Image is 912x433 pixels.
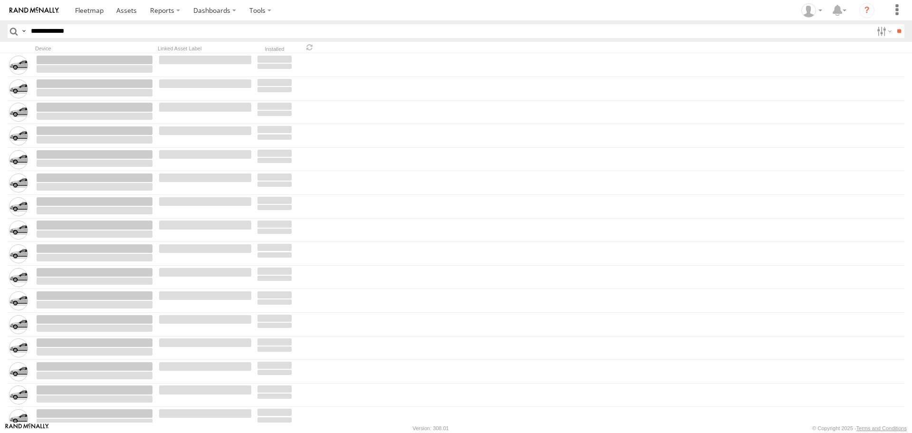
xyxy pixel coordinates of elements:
div: © Copyright 2025 - [812,425,907,431]
div: Hayley Petersen [798,3,826,18]
div: Linked Asset Label [158,45,253,52]
div: Version: 308.01 [413,425,449,431]
label: Search Query [20,24,28,38]
a: Visit our Website [5,423,49,433]
div: Installed [256,47,293,52]
span: Refresh [304,43,315,52]
img: rand-logo.svg [9,7,59,14]
div: Device [35,45,154,52]
label: Search Filter Options [873,24,893,38]
i: ? [859,3,874,18]
a: Terms and Conditions [856,425,907,431]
